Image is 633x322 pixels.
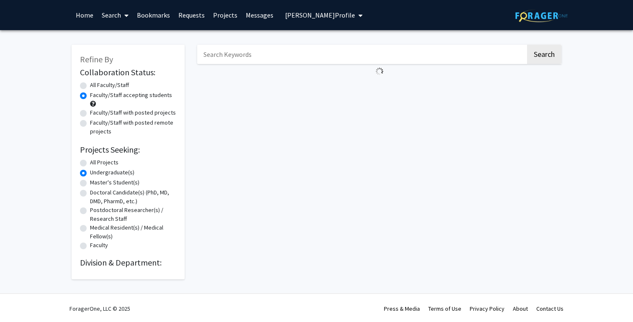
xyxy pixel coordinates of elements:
[90,81,129,89] label: All Faculty/Staff
[133,0,174,30] a: Bookmarks
[90,158,118,167] label: All Projects
[536,305,564,312] a: Contact Us
[90,118,176,136] label: Faculty/Staff with posted remote projects
[527,45,561,64] button: Search
[90,91,172,100] label: Faculty/Staff accepting students
[90,168,134,177] label: Undergraduate(s)
[80,54,113,64] span: Refine By
[428,305,461,312] a: Terms of Use
[72,0,98,30] a: Home
[242,0,278,30] a: Messages
[372,64,387,79] img: Loading
[80,67,176,77] h2: Collaboration Status:
[80,145,176,155] h2: Projects Seeking:
[80,258,176,268] h2: Division & Department:
[98,0,133,30] a: Search
[470,305,504,312] a: Privacy Policy
[90,178,139,187] label: Master's Student(s)
[515,9,568,22] img: ForagerOne Logo
[90,223,176,241] label: Medical Resident(s) / Medical Fellow(s)
[174,0,209,30] a: Requests
[513,305,528,312] a: About
[597,284,627,316] iframe: Chat
[285,11,355,19] span: [PERSON_NAME] Profile
[384,305,420,312] a: Press & Media
[90,206,176,223] label: Postdoctoral Researcher(s) / Research Staff
[90,108,176,117] label: Faculty/Staff with posted projects
[197,45,526,64] input: Search Keywords
[90,241,108,250] label: Faculty
[197,79,561,98] nav: Page navigation
[90,188,176,206] label: Doctoral Candidate(s) (PhD, MD, DMD, PharmD, etc.)
[209,0,242,30] a: Projects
